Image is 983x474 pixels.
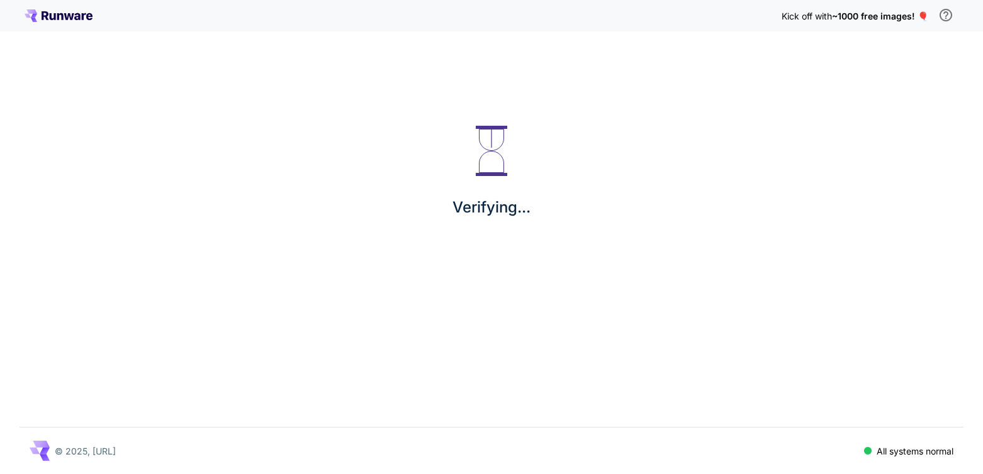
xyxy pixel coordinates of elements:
[452,196,531,219] p: Verifying...
[55,444,116,458] p: © 2025, [URL]
[832,11,928,21] span: ~1000 free images! 🎈
[933,3,958,28] button: In order to qualify for free credit, you need to sign up with a business email address and click ...
[877,444,953,458] p: All systems normal
[782,11,832,21] span: Kick off with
